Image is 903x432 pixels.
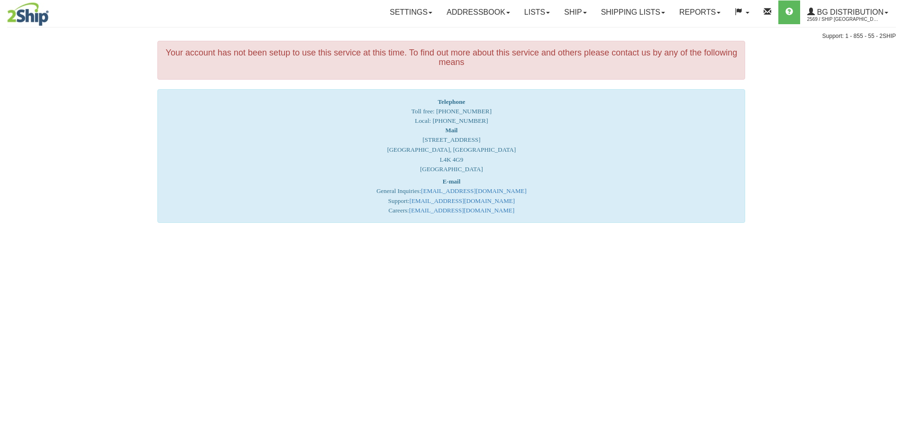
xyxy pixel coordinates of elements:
img: logo2569.jpg [7,2,49,26]
font: General Inquiries: Support: Careers: [376,178,527,214]
a: Lists [517,0,557,24]
a: [EMAIL_ADDRESS][DOMAIN_NAME] [410,197,515,204]
strong: Telephone [438,98,465,105]
h4: Your account has not been setup to use this service at this time. To find out more about this ser... [165,48,738,67]
a: [EMAIL_ADDRESS][DOMAIN_NAME] [421,187,526,194]
iframe: chat widget [881,167,902,264]
a: [EMAIL_ADDRESS][DOMAIN_NAME] [409,207,514,214]
span: BG Distribution [815,8,884,16]
strong: E-mail [443,178,461,185]
a: Shipping lists [594,0,672,24]
a: Addressbook [439,0,517,24]
a: Settings [383,0,439,24]
span: Toll free: [PHONE_NUMBER] Local: [PHONE_NUMBER] [411,98,492,124]
a: Reports [672,0,728,24]
span: 2569 / Ship [GEOGRAPHIC_DATA] [807,15,878,24]
font: [STREET_ADDRESS] [GEOGRAPHIC_DATA], [GEOGRAPHIC_DATA] L4K 4G9 [GEOGRAPHIC_DATA] [387,127,516,173]
div: Support: 1 - 855 - 55 - 2SHIP [7,32,896,40]
a: BG Distribution 2569 / Ship [GEOGRAPHIC_DATA] [800,0,895,24]
a: Ship [557,0,593,24]
strong: Mail [445,127,457,134]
